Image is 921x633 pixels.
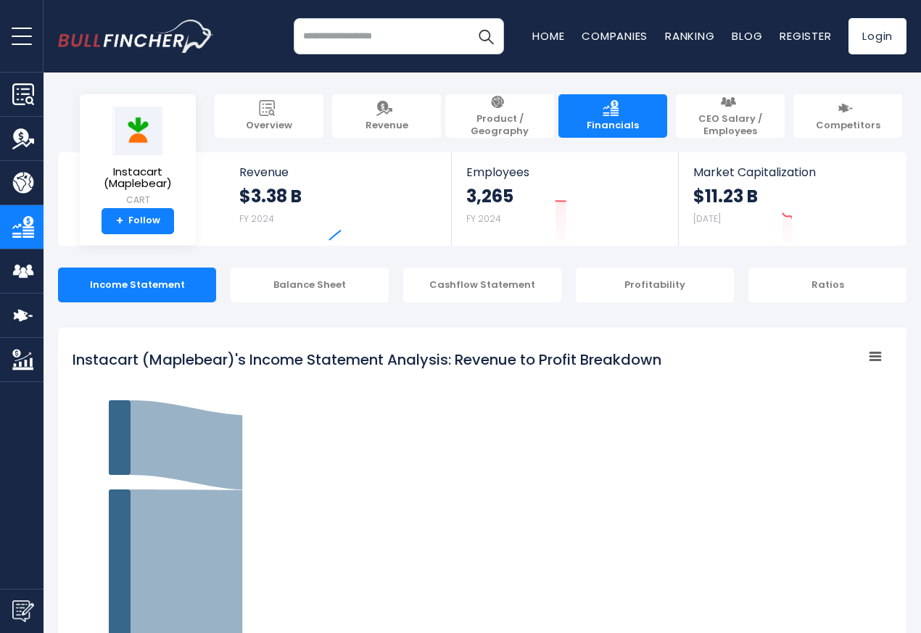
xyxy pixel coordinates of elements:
a: Overview [215,94,323,138]
span: Financials [587,120,639,132]
span: Instacart (Maplebear) [91,166,184,190]
a: Employees 3,265 FY 2024 [452,152,677,246]
small: FY 2024 [466,212,501,225]
span: Revenue [365,120,408,132]
div: Ratios [748,268,906,302]
strong: $11.23 B [693,185,758,207]
a: Go to homepage [58,20,214,53]
a: Revenue $3.38 B FY 2024 [225,152,452,246]
div: Cashflow Statement [403,268,561,302]
span: Market Capitalization [693,165,891,179]
strong: 3,265 [466,185,513,207]
div: Income Statement [58,268,216,302]
span: CEO Salary / Employees [683,113,777,138]
strong: $3.38 B [239,185,302,207]
span: Revenue [239,165,437,179]
a: Market Capitalization $11.23 B [DATE] [679,152,905,246]
a: Blog [732,28,762,44]
a: Ranking [665,28,714,44]
span: Competitors [816,120,880,132]
strong: + [116,215,123,228]
img: bullfincher logo [58,20,214,53]
span: Product / Geography [453,113,547,138]
div: Balance Sheet [231,268,389,302]
a: Login [848,18,906,54]
tspan: Instacart (Maplebear)'s Income Statement Analysis: Revenue to Profit Breakdown [73,349,661,370]
a: +Follow [102,208,174,234]
a: Revenue [332,94,441,138]
a: Register [780,28,831,44]
a: Home [532,28,564,44]
a: CEO Salary / Employees [676,94,785,138]
span: Overview [246,120,292,132]
a: Instacart (Maplebear) CART [91,106,185,208]
a: Competitors [793,94,902,138]
a: Product / Geography [445,94,554,138]
small: [DATE] [693,212,721,225]
button: Search [468,18,504,54]
small: FY 2024 [239,212,274,225]
span: Employees [466,165,663,179]
small: CART [91,194,184,207]
a: Financials [558,94,667,138]
div: Profitability [576,268,734,302]
a: Companies [582,28,648,44]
